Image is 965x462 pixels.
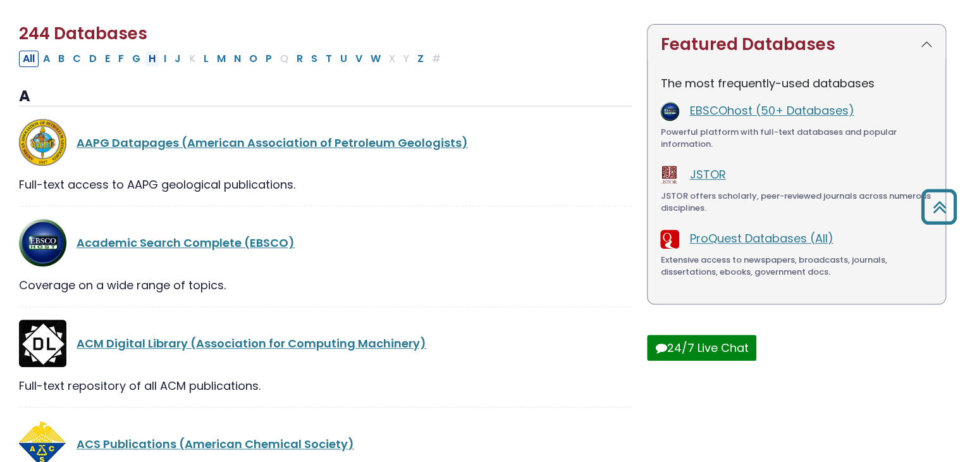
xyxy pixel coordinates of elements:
[39,51,54,67] button: Filter Results A
[145,51,159,67] button: Filter Results H
[128,51,144,67] button: Filter Results G
[77,436,354,452] a: ACS Publications (American Chemical Society)
[336,51,351,67] button: Filter Results U
[19,277,632,294] div: Coverage on a wide range of topics.
[19,50,446,66] div: Alpha-list to filter by first letter of database name
[660,190,933,215] div: JSTOR offers scholarly, peer-reviewed journals across numerous disciplines.
[85,51,101,67] button: Filter Results D
[660,126,933,151] div: Powerful platform with full-text databases and popular information.
[916,195,962,218] a: Back to Top
[54,51,68,67] button: Filter Results B
[689,103,854,118] a: EBSCOhost (50+ Databases)
[200,51,212,67] button: Filter Results L
[213,51,230,67] button: Filter Results M
[19,87,632,106] h3: A
[230,51,245,67] button: Filter Results N
[307,51,321,67] button: Filter Results S
[114,51,128,67] button: Filter Results F
[19,176,632,193] div: Full-text access to AAPG geological publications.
[262,51,276,67] button: Filter Results P
[101,51,114,67] button: Filter Results E
[648,25,945,65] button: Featured Databases
[19,377,632,394] div: Full-text repository of all ACM publications.
[69,51,85,67] button: Filter Results C
[689,166,725,182] a: JSTOR
[160,51,170,67] button: Filter Results I
[414,51,427,67] button: Filter Results Z
[171,51,185,67] button: Filter Results J
[322,51,336,67] button: Filter Results T
[660,75,933,92] p: The most frequently-used databases
[660,254,933,278] div: Extensive access to newspapers, broadcasts, journals, dissertations, ebooks, government docs.
[245,51,261,67] button: Filter Results O
[19,51,39,67] button: All
[689,230,833,246] a: ProQuest Databases (All)
[77,335,426,351] a: ACM Digital Library (Association for Computing Machinery)
[77,235,295,251] a: Academic Search Complete (EBSCO)
[352,51,366,67] button: Filter Results V
[77,135,468,151] a: AAPG Datapages (American Association of Petroleum Geologists)
[293,51,307,67] button: Filter Results R
[647,335,756,361] button: 24/7 Live Chat
[19,22,147,45] span: 244 Databases
[367,51,384,67] button: Filter Results W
